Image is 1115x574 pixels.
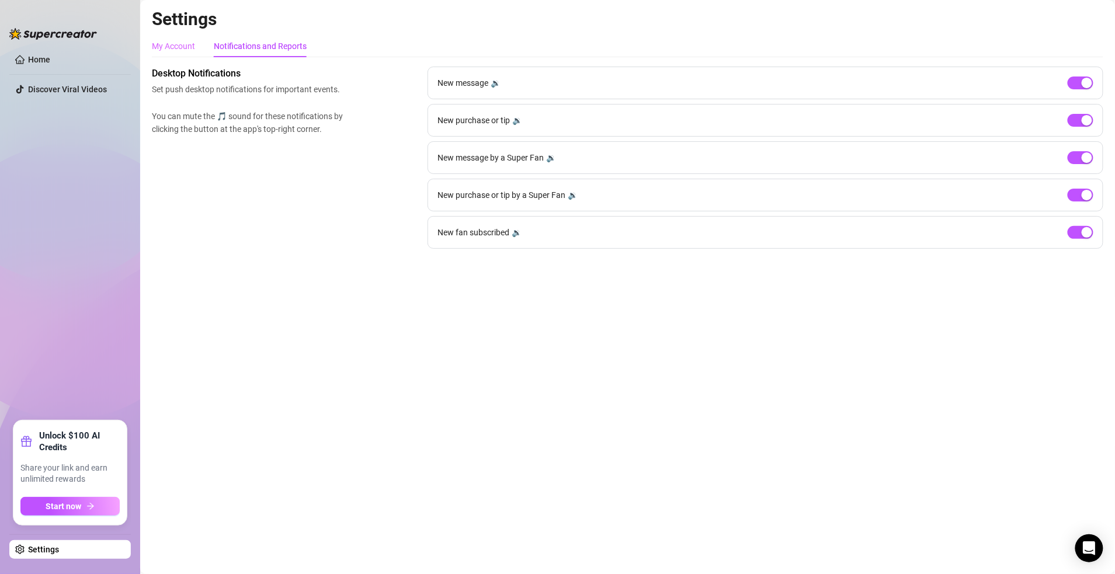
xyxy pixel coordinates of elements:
[46,502,82,511] span: Start now
[437,189,565,201] span: New purchase or tip by a Super Fan
[437,226,509,239] span: New fan subscribed
[20,497,120,516] button: Start nowarrow-right
[152,8,1103,30] h2: Settings
[152,67,348,81] span: Desktop Notifications
[152,40,195,53] div: My Account
[437,151,544,164] span: New message by a Super Fan
[28,55,50,64] a: Home
[568,189,578,201] div: 🔉
[437,76,488,89] span: New message
[1075,534,1103,562] div: Open Intercom Messenger
[28,85,107,94] a: Discover Viral Videos
[20,436,32,447] span: gift
[39,430,120,453] strong: Unlock $100 AI Credits
[546,151,556,164] div: 🔉
[20,462,120,485] span: Share your link and earn unlimited rewards
[152,83,348,96] span: Set push desktop notifications for important events.
[214,40,307,53] div: Notifications and Reports
[491,76,501,89] div: 🔉
[437,114,510,127] span: New purchase or tip
[512,114,522,127] div: 🔉
[512,226,522,239] div: 🔉
[86,502,95,510] span: arrow-right
[28,545,59,554] a: Settings
[152,110,348,135] span: You can mute the 🎵 sound for these notifications by clicking the button at the app's top-right co...
[9,28,97,40] img: logo-BBDzfeDw.svg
